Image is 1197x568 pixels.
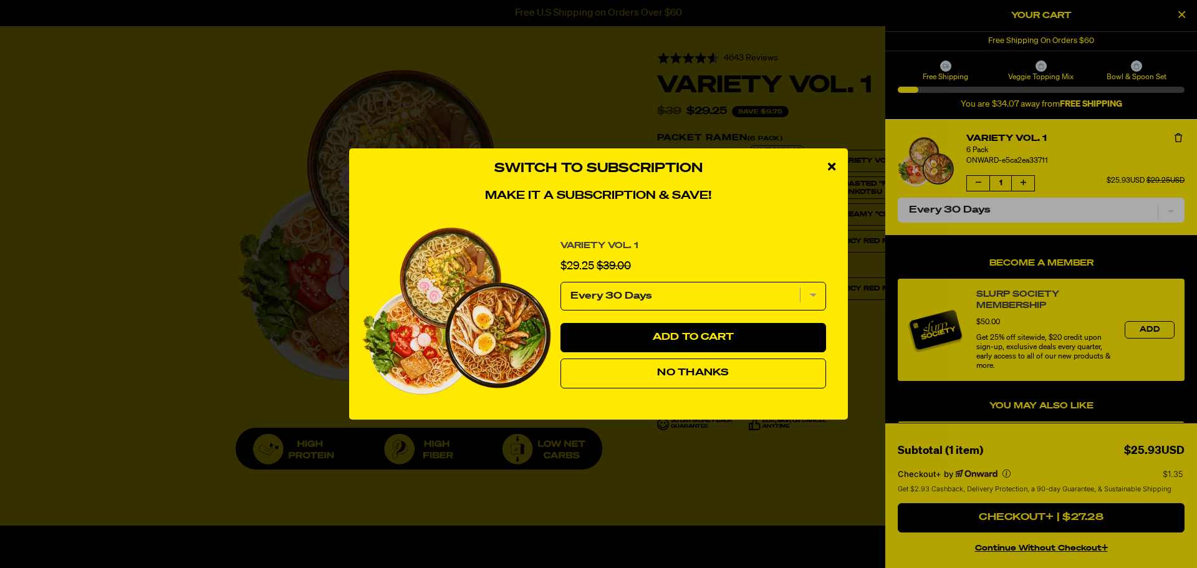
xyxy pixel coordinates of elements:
[560,323,826,353] button: Add to Cart
[362,161,835,176] h3: Switch to Subscription
[657,368,729,378] span: No Thanks
[362,215,835,407] div: 1 of 1
[6,515,127,562] iframe: Marketing Popup
[653,332,734,342] span: Add to Cart
[560,359,826,388] button: No Thanks
[362,190,835,203] h4: Make it a subscription & save!
[362,228,551,395] img: View Variety Vol. 1
[560,282,826,310] select: subscription frequency
[362,215,835,407] div: Switch to Subscription
[815,148,848,186] div: close modal
[597,261,631,272] span: $39.00
[560,261,594,272] span: $29.25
